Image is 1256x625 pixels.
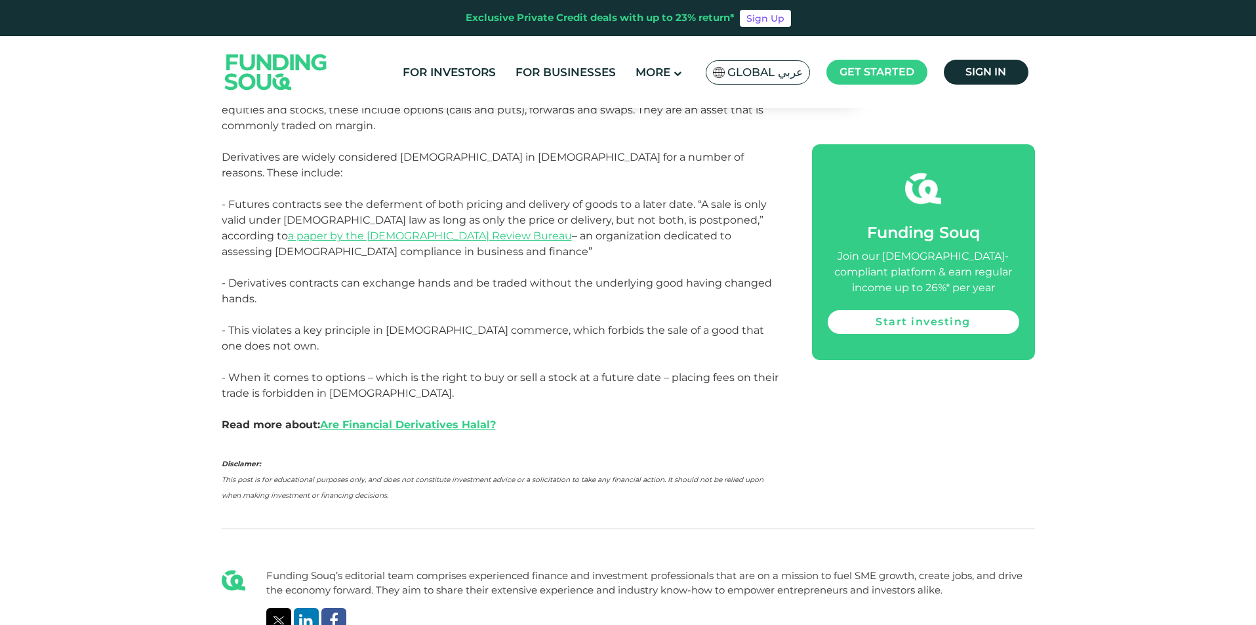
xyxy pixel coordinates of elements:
[466,10,735,26] div: Exclusive Private Credit deals with up to 23% return*
[399,62,499,83] a: For Investors
[222,198,767,242] span: - Futures contracts see the deferment of both pricing and delivery of goods to a later date. “A s...
[212,39,340,105] img: Logo
[222,475,763,500] em: This post is for educational purposes only, and does not constitute investment advice or a solici...
[867,223,980,242] span: Funding Souq
[944,60,1028,85] a: Sign in
[320,418,496,431] a: Are Financial Derivatives Halal?
[273,616,285,624] img: twitter
[905,171,941,207] img: fsicon
[636,66,670,79] span: More
[222,72,763,132] span: Derivatives are financial securities that derive their value from an underlying asset. Notable ex...
[222,569,245,592] img: Blog Author
[512,62,619,83] a: For Businesses
[222,151,744,179] span: Derivatives are widely considered [DEMOGRAPHIC_DATA] in [DEMOGRAPHIC_DATA] for a number of reason...
[222,371,779,431] span: - When it comes to options – which is the right to buy or sell a stock at a future date – placing...
[727,65,803,80] span: Global عربي
[288,230,572,242] a: a paper by the [DEMOGRAPHIC_DATA] Review Bureau
[828,310,1019,334] a: Start investing
[266,569,1035,598] div: Funding Souq’s editorial team comprises experienced finance and investment professionals that are...
[222,230,731,258] span: – an organization dedicated to assessing [DEMOGRAPHIC_DATA] compliance in business and finance”
[740,10,791,27] a: Sign Up
[222,418,496,431] strong: Read more about:
[965,66,1006,78] span: Sign in
[828,249,1019,296] div: Join our [DEMOGRAPHIC_DATA]-compliant platform & earn regular income up to 26%* per year
[713,67,725,78] img: SA Flag
[840,66,914,78] span: Get started
[222,277,772,352] span: - Derivatives contracts can exchange hands and be traded without the underlying good having chang...
[222,460,261,468] em: Disclamer:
